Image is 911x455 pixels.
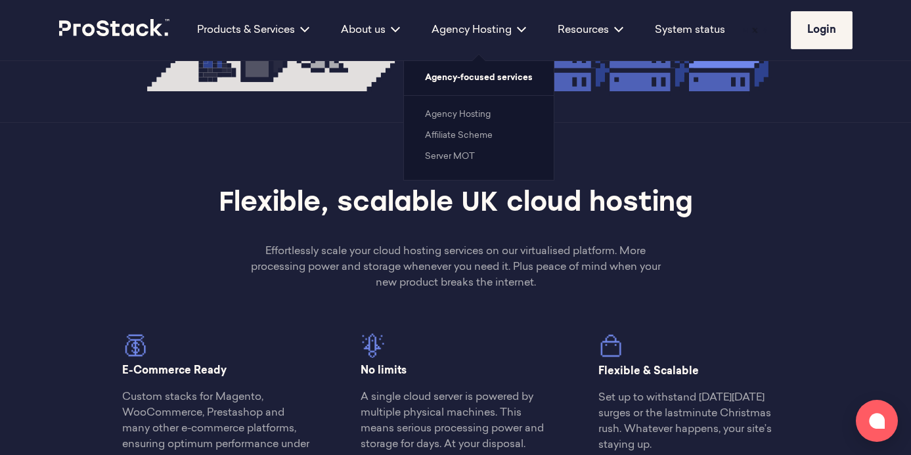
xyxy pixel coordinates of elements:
[598,390,789,453] p: Set up to withstand [DATE][DATE] surges or the lastminute Christmas rush. Whatever happens, your ...
[181,22,325,38] div: Products & Services
[425,152,475,161] a: Server MOT
[361,363,551,379] p: No limits
[856,400,898,442] button: Open chat window
[542,22,639,38] div: Resources
[361,389,551,452] p: A single cloud server is powered by multiple physical machines. This means serious processing pow...
[598,333,623,358] img: e-commerce ready
[791,11,853,49] a: Login
[807,25,836,35] span: Login
[122,333,147,358] img: No setup fee
[425,131,493,140] a: Affiliate Scheme
[361,333,386,358] img: No limits
[325,22,416,38] div: About us
[241,244,669,291] p: Effortlessly scale your cloud hosting services on our virtualised platform. More processing power...
[122,363,313,379] p: E-Commerce Ready
[425,110,491,119] a: Agency Hosting
[59,19,171,41] a: Prostack logo
[655,22,725,38] a: System status
[598,364,789,379] p: Flexible & Scalable
[404,61,554,95] span: Agency-focused services
[170,186,742,223] h2: Flexible, scalable UK cloud hosting
[416,22,542,38] div: Agency Hosting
